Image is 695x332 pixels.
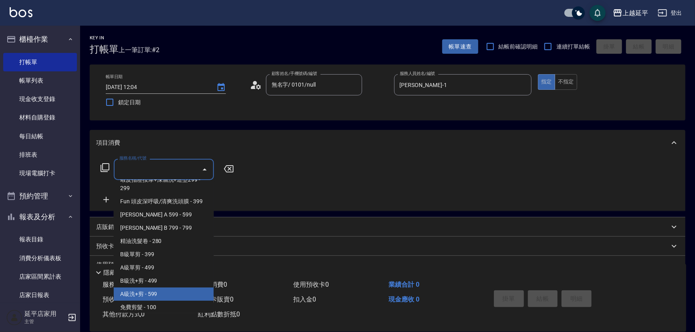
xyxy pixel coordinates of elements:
[96,261,126,273] p: 使用預收卡
[114,248,214,261] span: B級單剪 - 399
[114,221,214,235] span: [PERSON_NAME] B 799 - 799
[96,139,120,147] p: 項目消費
[106,81,208,94] input: YYYY/MM/DD hh:mm
[119,155,146,161] label: 服務名稱/代號
[3,186,77,206] button: 預約管理
[114,195,214,208] span: Fun 頭皮深呼吸/清爽洗頭膜 - 399
[119,45,160,55] span: 上一筆訂單:#2
[293,281,329,288] span: 使用預收卡 0
[96,223,120,231] p: 店販銷售
[3,267,77,286] a: 店家區間累計表
[103,269,139,277] p: 隱藏業績明細
[610,5,651,21] button: 上越延平
[24,318,65,325] p: 主管
[90,217,685,237] div: 店販銷售
[114,235,214,248] span: 精油洗髮卷 - 280
[389,281,419,288] span: 業績合計 0
[198,163,211,176] button: Close
[96,242,126,251] p: 預收卡販賣
[106,74,123,80] label: 帳單日期
[3,29,77,50] button: 櫃檯作業
[3,53,77,71] a: 打帳單
[400,71,435,77] label: 服務人員姓名/編號
[198,310,240,318] span: 紅利點數折抵 0
[90,35,119,40] h2: Key In
[6,310,22,326] img: Person
[114,261,214,274] span: A級單剪 - 499
[10,7,32,17] img: Logo
[538,74,555,90] button: 指定
[389,296,419,303] span: 現金應收 0
[3,90,77,108] a: 現金收支登錄
[90,130,685,156] div: 項目消費
[3,230,77,249] a: 報表目錄
[198,296,234,303] span: 會員卡販賣 0
[103,296,138,303] span: 預收卡販賣 0
[3,164,77,182] a: 現場電腦打卡
[590,5,606,21] button: save
[114,173,214,195] span: 蝦皮指壓按摩+深層洗+造型299 - 299
[555,74,577,90] button: 不指定
[90,44,119,55] h3: 打帳單
[103,310,145,318] span: 其他付款方式 0
[114,274,214,287] span: B級洗+剪 - 499
[272,71,317,77] label: 顧客姓名/手機號碼/編號
[114,301,214,314] span: 免費剪髮 - 100
[556,43,590,51] span: 連續打單結帳
[3,71,77,90] a: 帳單列表
[90,237,685,256] div: 預收卡販賣
[293,296,316,303] span: 扣入金 0
[90,256,685,277] div: 使用預收卡x1387
[3,206,77,227] button: 報表及分析
[622,8,648,18] div: 上越延平
[3,108,77,127] a: 材料自購登錄
[3,127,77,146] a: 每日結帳
[3,286,77,304] a: 店家日報表
[655,6,685,20] button: 登出
[3,249,77,267] a: 消費分析儀表板
[103,281,132,288] span: 服務消費 0
[118,98,141,107] span: 鎖定日期
[499,43,538,51] span: 結帳前確認明細
[3,146,77,164] a: 排班表
[114,287,214,301] span: A級洗+剪 - 599
[24,310,65,318] h5: 延平店家用
[212,78,231,97] button: Choose date, selected date is 2025-10-15
[442,39,478,54] button: 帳單速查
[114,208,214,221] span: [PERSON_NAME] A 599 - 599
